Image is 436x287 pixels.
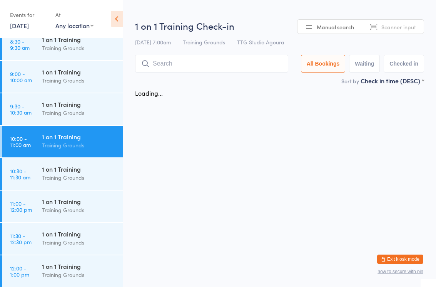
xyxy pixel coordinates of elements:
a: 9:00 -10:00 am1 on 1 TrainingTraining Grounds [2,61,123,93]
div: 1 on 1 Training [42,132,116,141]
div: 1 on 1 Training [42,262,116,270]
div: 1 on 1 Training [42,35,116,44]
time: 8:30 - 9:30 am [10,38,30,51]
div: At [55,8,94,21]
div: Any location [55,21,94,30]
div: Loading... [135,89,163,97]
input: Search [135,55,288,73]
div: Training Grounds [42,238,116,247]
time: 10:00 - 11:00 am [10,135,31,148]
div: Training Grounds [42,173,116,182]
time: 11:00 - 12:00 pm [10,200,32,213]
a: 12:00 -1:00 pm1 on 1 TrainingTraining Grounds [2,255,123,287]
div: Training Grounds [42,108,116,117]
time: 9:00 - 10:00 am [10,71,32,83]
a: 8:30 -9:30 am1 on 1 TrainingTraining Grounds [2,29,123,60]
button: Exit kiosk mode [377,255,423,264]
button: Waiting [349,55,380,73]
div: 1 on 1 Training [42,165,116,173]
div: 1 on 1 Training [42,68,116,76]
div: Events for [10,8,48,21]
span: TTG Studio Agoura [237,38,284,46]
span: Manual search [317,23,354,31]
div: 1 on 1 Training [42,197,116,206]
div: Training Grounds [42,206,116,214]
a: [DATE] [10,21,29,30]
div: Training Grounds [42,270,116,279]
span: [DATE] 7:00am [135,38,171,46]
a: 10:30 -11:30 am1 on 1 TrainingTraining Grounds [2,158,123,190]
div: Training Grounds [42,141,116,150]
a: 9:30 -10:30 am1 on 1 TrainingTraining Grounds [2,93,123,125]
button: how to secure with pin [378,269,423,274]
label: Sort by [341,77,359,85]
span: Scanner input [381,23,416,31]
time: 11:30 - 12:30 pm [10,233,32,245]
div: 1 on 1 Training [42,100,116,108]
time: 9:30 - 10:30 am [10,103,32,115]
a: 10:00 -11:00 am1 on 1 TrainingTraining Grounds [2,126,123,157]
div: Training Grounds [42,44,116,52]
div: Check in time (DESC) [361,76,424,85]
a: 11:00 -12:00 pm1 on 1 TrainingTraining Grounds [2,191,123,222]
a: 11:30 -12:30 pm1 on 1 TrainingTraining Grounds [2,223,123,255]
button: Checked in [384,55,424,73]
span: Training Grounds [183,38,225,46]
div: Training Grounds [42,76,116,85]
h2: 1 on 1 Training Check-in [135,19,424,32]
time: 10:30 - 11:30 am [10,168,30,180]
button: All Bookings [301,55,346,73]
div: 1 on 1 Training [42,230,116,238]
time: 12:00 - 1:00 pm [10,265,29,277]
